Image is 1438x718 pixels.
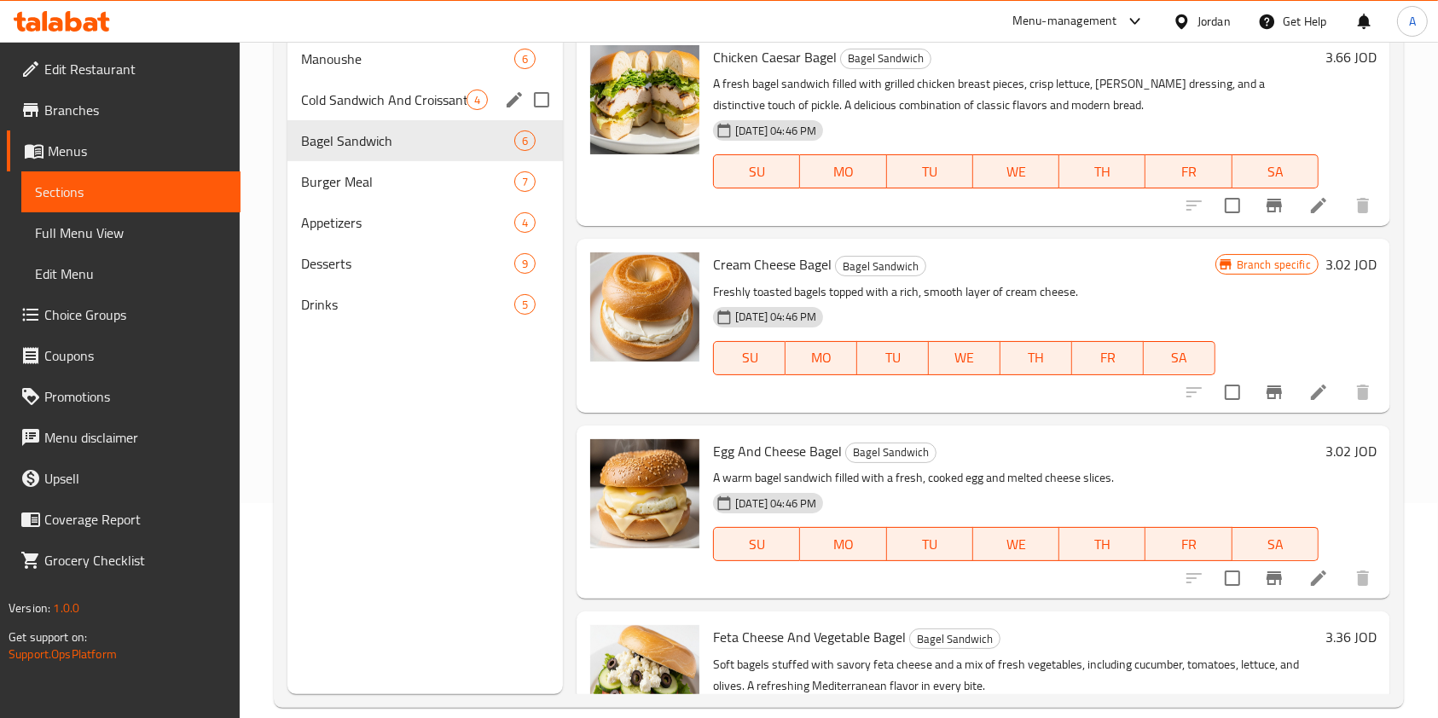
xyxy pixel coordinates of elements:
[1308,195,1329,216] a: Edit menu item
[287,202,563,243] div: Appetizers4
[1342,185,1383,226] button: delete
[44,550,227,570] span: Grocery Checklist
[713,154,800,188] button: SU
[7,49,241,90] a: Edit Restaurant
[894,159,966,184] span: TU
[301,253,514,274] span: Desserts
[973,154,1059,188] button: WE
[7,130,241,171] a: Menus
[1342,372,1383,413] button: delete
[835,256,926,276] div: Bagel Sandwich
[467,90,488,110] div: items
[515,51,535,67] span: 6
[728,495,823,512] span: [DATE] 04:46 PM
[728,123,823,139] span: [DATE] 04:46 PM
[287,120,563,161] div: Bagel Sandwich6
[1325,45,1377,69] h6: 3.66 JOD
[301,49,514,69] div: Manoushe
[1325,252,1377,276] h6: 3.02 JOD
[1007,345,1065,370] span: TH
[467,92,487,108] span: 4
[887,527,973,561] button: TU
[1232,527,1319,561] button: SA
[590,45,699,154] img: Chicken Caesar Bagel
[48,141,227,161] span: Menus
[44,59,227,79] span: Edit Restaurant
[973,527,1059,561] button: WE
[840,49,931,69] div: Bagel Sandwich
[1308,568,1329,588] a: Edit menu item
[21,253,241,294] a: Edit Menu
[515,215,535,231] span: 4
[807,532,879,557] span: MO
[786,341,857,375] button: MO
[1215,560,1250,596] span: Select to update
[301,294,514,315] span: Drinks
[910,629,1000,649] span: Bagel Sandwich
[514,49,536,69] div: items
[9,597,50,619] span: Version:
[1144,341,1215,375] button: SA
[287,38,563,79] div: Manoushe6
[21,171,241,212] a: Sections
[301,90,467,110] span: Cold Sandwich And Croissant
[301,130,514,151] span: Bagel Sandwich
[7,90,241,130] a: Branches
[929,341,1000,375] button: WE
[44,509,227,530] span: Coverage Report
[1151,345,1209,370] span: SA
[1308,382,1329,402] a: Edit menu item
[721,345,779,370] span: SU
[792,345,850,370] span: MO
[713,624,906,650] span: Feta Cheese And Vegetable Bagel
[1012,11,1117,32] div: Menu-management
[1000,341,1072,375] button: TH
[44,100,227,120] span: Branches
[287,32,563,332] nav: Menu sections
[590,252,699,362] img: Cream Cheese Bagel
[1230,257,1318,273] span: Branch specific
[909,628,1000,649] div: Bagel Sandwich
[721,532,793,557] span: SU
[44,386,227,407] span: Promotions
[1342,558,1383,599] button: delete
[1239,159,1312,184] span: SA
[7,540,241,581] a: Grocery Checklist
[301,171,514,192] div: Burger Meal
[800,154,886,188] button: MO
[44,427,227,448] span: Menu disclaimer
[1232,154,1319,188] button: SA
[845,443,936,463] div: Bagel Sandwich
[713,252,832,277] span: Cream Cheese Bagel
[9,643,117,665] a: Support.OpsPlatform
[1145,154,1232,188] button: FR
[1059,154,1145,188] button: TH
[7,335,241,376] a: Coupons
[1072,341,1144,375] button: FR
[514,171,536,192] div: items
[287,284,563,325] div: Drinks5
[841,49,931,68] span: Bagel Sandwich
[9,626,87,648] span: Get support on:
[836,257,925,276] span: Bagel Sandwich
[800,527,886,561] button: MO
[1215,374,1250,410] span: Select to update
[980,159,1052,184] span: WE
[1066,159,1139,184] span: TH
[1325,439,1377,463] h6: 3.02 JOD
[7,417,241,458] a: Menu disclaimer
[713,44,837,70] span: Chicken Caesar Bagel
[1152,532,1225,557] span: FR
[936,345,994,370] span: WE
[35,263,227,284] span: Edit Menu
[287,243,563,284] div: Desserts9
[502,87,527,113] button: edit
[301,212,514,233] span: Appetizers
[713,467,1319,489] p: A warm bagel sandwich filled with a fresh, cooked egg and melted cheese slices.
[515,133,535,149] span: 6
[1152,159,1225,184] span: FR
[713,341,786,375] button: SU
[857,341,929,375] button: TU
[7,294,241,335] a: Choice Groups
